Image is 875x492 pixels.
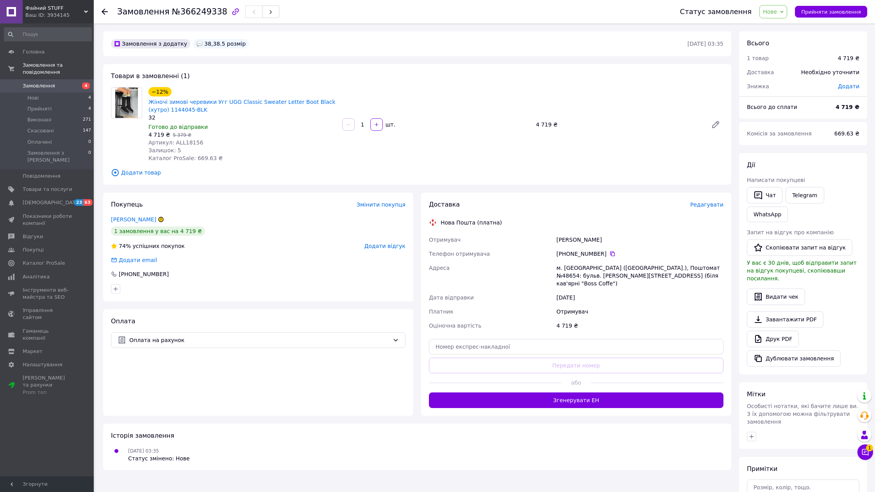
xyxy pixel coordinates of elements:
span: Управління сайтом [23,307,72,321]
span: Маркет [23,348,43,355]
span: №366249338 [172,7,227,16]
time: [DATE] 03:35 [687,41,723,47]
span: Прийняті [27,105,52,112]
span: Замовлення з [PERSON_NAME] [27,150,88,164]
img: :speech_balloon: [196,41,203,47]
span: Доставка [747,69,774,75]
span: Дата відправки [429,294,474,301]
span: Змінити покупця [357,201,405,208]
span: Покупець [111,201,143,208]
div: 4 719 ₴ [555,319,725,333]
span: Додати відгук [364,243,405,249]
a: Друк PDF [747,331,799,347]
span: Товари в замовленні (1) [111,72,190,80]
button: Згенерувати ЕН [429,392,723,408]
span: 0 [88,139,91,146]
span: 669.63 ₴ [834,130,859,137]
a: Жіночі зимові черевики Угг UGG Classic Sweater Letter Boot Black (хутро) 1144045-BLK [148,99,336,113]
div: 4 719 ₴ [533,119,705,130]
div: Статус змінено: Нове [128,455,190,462]
span: Налаштування [23,361,62,368]
span: Оплата [111,317,135,325]
span: Телефон отримувача [429,251,490,257]
div: [PERSON_NAME] [555,233,725,247]
span: Замовлення та повідомлення [23,62,94,76]
span: 4 [88,105,91,112]
div: шт. [384,121,396,128]
span: Дії [747,161,755,169]
span: Головна [23,48,45,55]
span: Виконані [27,116,52,123]
span: 74% [119,243,131,249]
span: Особисті нотатки, які бачите лише ви. З їх допомогою можна фільтрувати замовлення [747,403,858,425]
button: Чат з покупцем1 [857,444,873,460]
input: Пошук [4,27,92,41]
span: Редагувати [690,201,723,208]
span: 147 [83,127,91,134]
span: Написати покупцеві [747,177,805,183]
span: Знижка [747,83,769,89]
span: Замовлення [117,7,170,16]
span: Нове [763,9,777,15]
a: Редагувати [708,117,723,132]
a: Telegram [786,187,824,203]
span: Примітки [747,465,777,472]
span: [PERSON_NAME] та рахунки [23,374,72,396]
span: Додати [838,83,859,89]
span: 0 [88,150,91,164]
span: Доставка [429,201,460,208]
button: Чат [747,187,782,203]
span: Залишок: 5 [148,147,181,153]
span: У вас є 30 днів, щоб відправити запит на відгук покупцеві, скопіювавши посилання. [747,260,857,282]
span: Комісія за замовлення [747,130,812,137]
span: 4 [88,94,91,102]
div: Prom топ [23,389,72,396]
span: Мітки [747,390,766,398]
span: Замовлення [23,82,55,89]
div: Додати email [118,256,158,264]
span: Оплачені [27,139,52,146]
button: Скопіювати запит на відгук [747,239,852,256]
span: Аналітика [23,273,50,280]
span: [DATE] 03:35 [128,448,159,454]
div: Ваш ID: 3934145 [25,12,94,19]
div: Замовлення з додатку [111,39,190,48]
div: 38,38.5 розмір [193,39,249,48]
span: Платник [429,308,454,315]
span: Інструменти веб-майстра та SEO [23,287,72,301]
span: Каталог ProSale [23,260,65,267]
span: 1 товар [747,55,769,61]
input: Номер експрес-накладної [429,339,723,355]
span: Гаманець компанії [23,328,72,342]
div: Отримувач [555,305,725,319]
span: Показники роботи компанії [23,213,72,227]
div: [PHONE_NUMBER] [557,250,723,258]
span: Нові [27,94,39,102]
span: Готово до відправки [148,124,208,130]
span: Додати товар [111,168,723,177]
a: Завантажити PDF [747,311,823,328]
span: Скасовані [27,127,54,134]
div: [PHONE_NUMBER] [118,270,170,278]
div: Додати email [110,256,158,264]
a: WhatsApp [747,207,788,222]
img: Жіночі зимові черевики Угг UGG Classic Sweater Letter Boot Black (хутро) 1144045-BLK [115,87,138,118]
div: Нова Пошта (платна) [439,219,504,226]
span: 4 719 ₴ [148,132,170,138]
span: Всього до сплати [747,104,797,110]
span: Артикул: ALL18156 [148,139,203,146]
div: 1 замовлення у вас на 4 719 ₴ [111,226,205,236]
div: успішних покупок [111,242,185,250]
div: 32 [148,114,336,121]
b: 4 719 ₴ [836,104,859,110]
span: Каталог ProSale: 669.63 ₴ [148,155,223,161]
a: [PERSON_NAME] [111,216,156,223]
span: 4 [82,82,90,89]
span: Всього [747,39,769,47]
span: Отримувач [429,237,461,243]
div: Статус замовлення [680,8,752,16]
span: 63 [83,199,92,206]
div: Необхідно уточнити [796,64,864,81]
span: або [561,379,591,387]
button: Видати чек [747,289,805,305]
